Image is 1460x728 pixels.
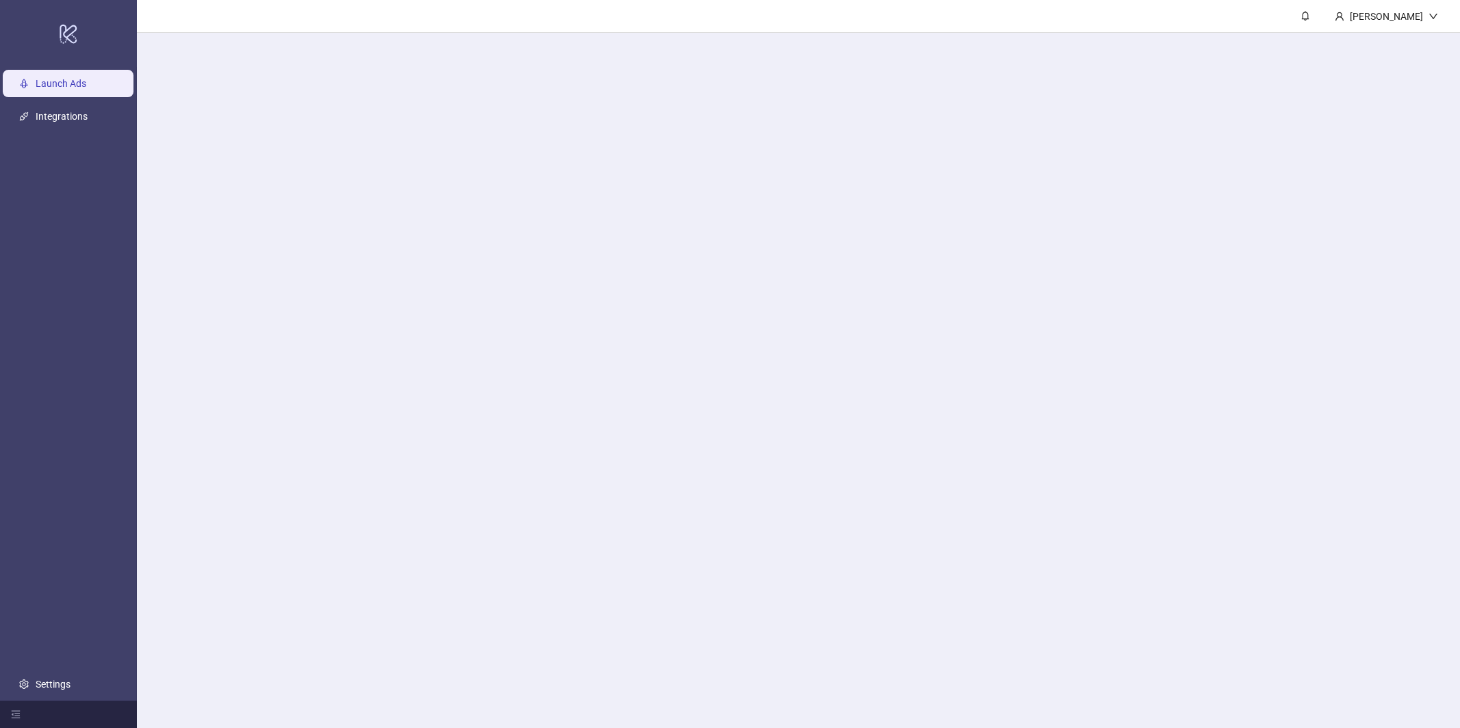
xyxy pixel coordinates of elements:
[36,679,71,690] a: Settings
[36,111,88,122] a: Integrations
[1335,12,1344,21] span: user
[1344,9,1429,24] div: [PERSON_NAME]
[1429,12,1438,21] span: down
[1301,11,1310,21] span: bell
[11,710,21,719] span: menu-fold
[36,78,86,89] a: Launch Ads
